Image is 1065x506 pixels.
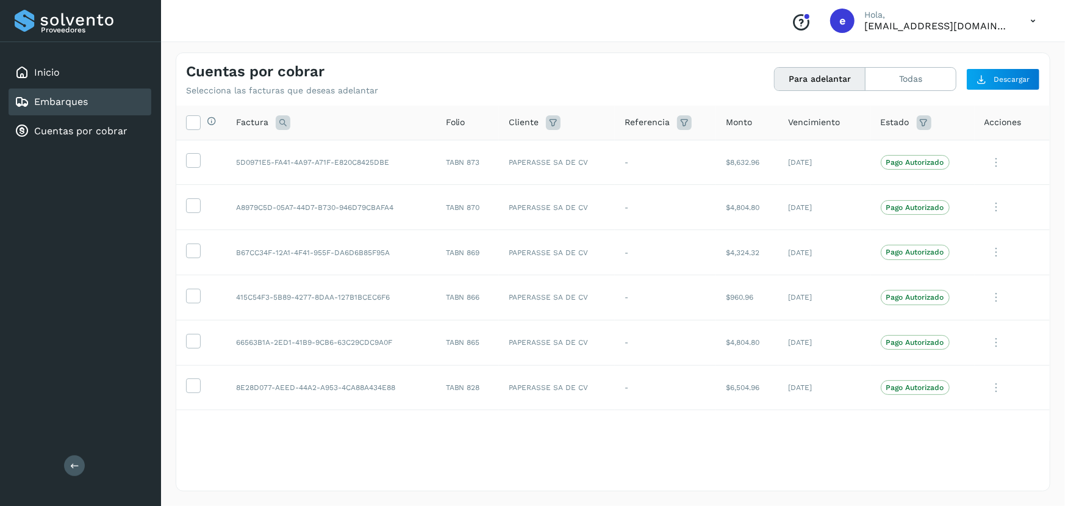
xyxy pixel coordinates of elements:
p: Pago Autorizado [886,248,944,256]
td: B67CC34F-12A1-4F41-955F-DA6D6B85F95A [226,230,436,275]
a: Cuentas por cobrar [34,125,127,137]
td: PAPERASSE SA DE CV [499,275,615,320]
td: PAPERASSE SA DE CV [499,320,615,365]
td: $4,804.80 [716,320,778,365]
td: - [615,185,717,230]
td: TABN 865 [436,320,499,365]
td: 8E28D077-AEED-44A2-A953-4CA88A434E88 [226,365,436,410]
span: Factura [236,116,268,129]
p: Hola, [864,10,1011,20]
td: - [615,230,717,275]
div: Inicio [9,59,151,86]
a: Inicio [34,67,60,78]
p: Pago Autorizado [886,158,944,167]
td: - [615,140,717,185]
span: Monto [726,116,752,129]
div: Cuentas por cobrar [9,118,151,145]
td: [DATE] [778,320,870,365]
td: $8,632.96 [716,140,778,185]
h4: Cuentas por cobrar [186,63,325,81]
p: Pago Autorizado [886,338,944,347]
p: Pago Autorizado [886,203,944,212]
td: $960.96 [716,275,778,320]
span: Folio [446,116,465,129]
td: $4,324.32 [716,230,778,275]
td: $6,504.96 [716,365,778,410]
p: Pago Autorizado [886,293,944,302]
td: [DATE] [778,230,870,275]
span: Acciones [984,116,1022,129]
td: [DATE] [778,140,870,185]
button: Para adelantar [775,68,866,90]
td: PAPERASSE SA DE CV [499,140,615,185]
td: TABN 828 [436,365,499,410]
span: Descargar [994,74,1030,85]
p: Proveedores [41,26,146,34]
td: [DATE] [778,365,870,410]
td: PAPERASSE SA DE CV [499,230,615,275]
a: Embarques [34,96,88,107]
td: TABN 866 [436,275,499,320]
td: A8979C5D-05A7-44D7-B730-946D79CBAFA4 [226,185,436,230]
td: 5D0971E5-FA41-4A97-A71F-E820C8425DBE [226,140,436,185]
button: Todas [866,68,956,90]
td: PAPERASSE SA DE CV [499,365,615,410]
td: TABN 873 [436,140,499,185]
span: Cliente [509,116,539,129]
p: Pago Autorizado [886,383,944,392]
td: PAPERASSE SA DE CV [499,185,615,230]
button: Descargar [966,68,1040,90]
p: Selecciona las facturas que deseas adelantar [186,85,378,96]
td: - [615,365,717,410]
td: TABN 870 [436,185,499,230]
td: - [615,275,717,320]
td: 66563B1A-2ED1-41B9-9CB6-63C29CDC9A0F [226,320,436,365]
span: Vencimiento [788,116,840,129]
td: 415C54F3-5B89-4277-8DAA-127B1BCEC6F6 [226,275,436,320]
div: Embarques [9,89,151,115]
td: $4,804.80 [716,185,778,230]
p: ebenezer5009@gmail.com [864,20,1011,32]
span: Estado [881,116,909,129]
td: TABN 869 [436,230,499,275]
td: [DATE] [778,275,870,320]
span: Referencia [625,116,670,129]
td: [DATE] [778,185,870,230]
td: - [615,320,717,365]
